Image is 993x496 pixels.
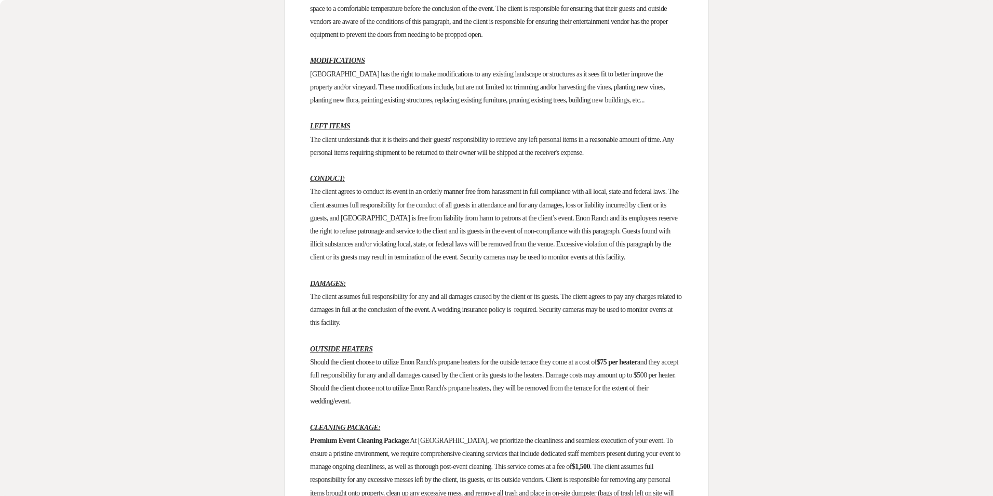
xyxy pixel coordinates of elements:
u: CLEANING PACKAGE: [310,424,380,432]
u: OUTSIDE HEATERS [310,345,372,353]
span: The client assumes full responsibility for any and all damages caused by the client or its guests... [310,293,683,327]
span: The client understands that it is theirs and their guests' responsibility to retrieve any left pe... [310,136,675,156]
u: LEFT ITEMS [310,122,350,130]
span: Should the client choose to utilize Enon Ranch's propane heaters for the outside terrace they com... [310,358,597,366]
u: CONDUCT: [310,175,345,182]
strong: $1,500 [572,463,590,471]
u: DAMAGES: [310,280,346,288]
span: The client agrees to conduct its event in an orderly manner free from harassment in full complian... [310,188,680,261]
strong: Premium Event Cleaning Package: [310,437,410,445]
span: At [GEOGRAPHIC_DATA], we prioritize the cleanliness and seamless execution of your event. To ensu... [310,437,682,471]
u: MODIFICATIONS [310,57,365,64]
span: [GEOGRAPHIC_DATA] has the right to make modifications to any existing landscape or structures as ... [310,70,666,104]
strong: $75 per heater [597,358,637,366]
